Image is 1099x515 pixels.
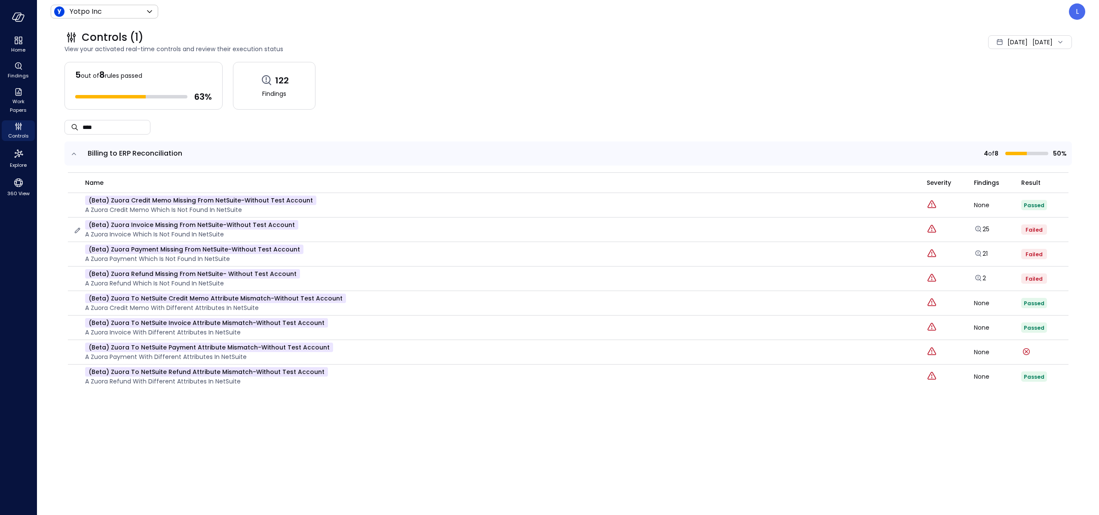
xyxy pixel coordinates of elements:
[1076,6,1079,17] p: L
[2,60,35,81] div: Findings
[85,352,333,362] p: A Zuora Payment with different attributes in NetSuite
[1026,226,1043,233] span: Failed
[974,249,988,258] a: 21
[194,91,212,102] span: 63 %
[7,189,30,198] span: 360 View
[927,273,937,284] div: Critical
[99,69,105,81] span: 8
[927,322,937,333] div: Critical
[974,300,1021,306] div: None
[5,97,31,114] span: Work Papers
[974,178,999,187] span: Findings
[8,71,29,80] span: Findings
[10,161,27,169] span: Explore
[1021,346,1032,357] div: Control run failed on: Aug 21, 2025 Error message: RequestId: 094bf33e-451e-45cb-a951-f213c5dacb1...
[85,328,328,337] p: A Zuora Invoice with different attributes in NetSuite
[85,343,333,352] p: (beta) Zuora to NetSuite Payment Attribute Mismatch-without test account
[927,224,937,235] div: Critical
[70,6,102,17] p: Yotpo Inc
[974,349,1021,355] div: None
[105,71,142,80] span: rules passed
[2,146,35,170] div: Explore
[85,254,303,264] p: A Zuora Payment which is not found in NetSuite
[927,248,937,260] div: Critical
[974,225,989,233] a: 25
[1024,373,1044,380] span: Passed
[85,220,298,230] p: (beta) Zuora Invoice Missing from NetSuite-without test account
[2,86,35,115] div: Work Papers
[1024,324,1044,331] span: Passed
[988,149,995,158] span: of
[927,346,937,358] div: Critical
[85,196,316,205] p: (beta) Zuora Credit Memo Missing from NetSuite-without test account
[70,150,78,158] button: expand row
[2,120,35,141] div: Controls
[233,62,315,110] a: 122Findings
[2,34,35,55] div: Home
[974,251,988,260] a: Explore findings
[85,303,346,313] p: A Zuora Credit Memo with different attributes in NetSuite
[974,325,1021,331] div: None
[85,178,104,187] span: name
[85,269,300,279] p: (beta) Zuora Refund Missing from NetSuite- without test account
[984,149,988,158] span: 4
[1069,3,1085,20] div: Lee
[88,148,182,158] span: Billing to ERP Reconciliation
[85,318,328,328] p: (beta) Zuora to NetSuite Invoice Attribute Mismatch-without test account
[974,274,986,282] a: 2
[85,230,298,239] p: A Zuora Invoice which is not found in NetSuite
[54,6,64,17] img: Icon
[81,71,99,80] span: out of
[262,89,286,98] span: Findings
[85,205,316,215] p: A Zuora Credit Memo which is not found in NetSuite
[85,377,328,386] p: A Zuora Refund with different attributes in NetSuite
[82,31,144,44] span: Controls (1)
[85,294,346,303] p: (beta) Zuora to NetSuite Credit Memo Attribute Mismatch-without test account
[974,276,986,285] a: Explore findings
[1052,149,1067,158] span: 50%
[11,46,25,54] span: Home
[974,227,989,236] a: Explore findings
[927,199,937,211] div: Critical
[1026,275,1043,282] span: Failed
[64,44,817,54] span: View your activated real-time controls and review their execution status
[927,178,951,187] span: Severity
[927,297,937,309] div: Critical
[974,374,1021,380] div: None
[75,69,81,81] span: 5
[1007,37,1028,47] span: [DATE]
[85,279,300,288] p: A Zuora Refund which is not found in NetSuite
[8,132,29,140] span: Controls
[1024,300,1044,307] span: Passed
[927,371,937,382] div: Critical
[275,75,289,86] span: 122
[1024,202,1044,209] span: Passed
[1026,251,1043,258] span: Failed
[85,245,303,254] p: (beta) Zuora Payment Missing from NetSuite-without test account
[1021,178,1041,187] span: Result
[2,175,35,199] div: 360 View
[995,149,998,158] span: 8
[85,367,328,377] p: (beta) Zuora to NetSuite Refund Attribute Mismatch-without test account
[974,202,1021,208] div: None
